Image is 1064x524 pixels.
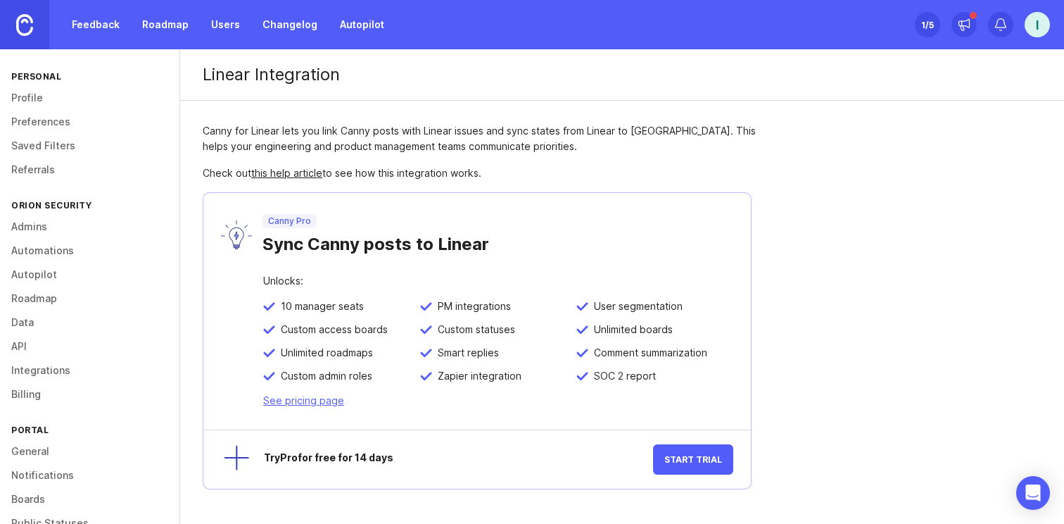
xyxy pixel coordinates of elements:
a: See pricing page [263,394,344,406]
div: Check out to see how this integration works. [203,166,481,181]
span: Custom admin roles [275,370,372,382]
p: Canny Pro [268,216,311,227]
div: Unlocks: [263,276,733,300]
span: Zapier integration [432,370,521,382]
span: Start Trial [664,454,722,465]
span: Smart replies [432,347,499,359]
a: Feedback [63,12,128,37]
div: Open Intercom Messenger [1016,476,1050,510]
div: 1 /5 [921,15,934,35]
span: Custom statuses [432,323,515,336]
a: Roadmap [134,12,197,37]
img: Canny Home [16,14,33,36]
a: Autopilot [331,12,393,37]
span: PM integrations [432,300,511,313]
div: Canny for Linear lets you link Canny posts with Linear issues and sync states from Linear to [GEO... [203,123,766,154]
span: Comment summarization [588,347,707,359]
span: User segmentation [588,300,683,313]
span: Unlimited roadmaps [275,347,373,359]
span: 10 manager seats [275,300,364,313]
button: I [1025,12,1050,37]
a: this help article [251,167,322,179]
span: Unlimited boards [588,323,673,336]
a: Changelog [254,12,326,37]
div: Sync Canny posts to Linear [262,228,733,255]
button: 1/5 [915,12,940,37]
div: Try Pro for free for 14 days [264,453,653,466]
img: lyW0TRAiArAAAAAASUVORK5CYII= [221,220,252,249]
button: Start Trial [653,444,733,475]
span: Custom access boards [275,323,388,336]
a: Users [203,12,248,37]
div: Linear Integration [180,49,1064,101]
span: SOC 2 report [588,370,656,382]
